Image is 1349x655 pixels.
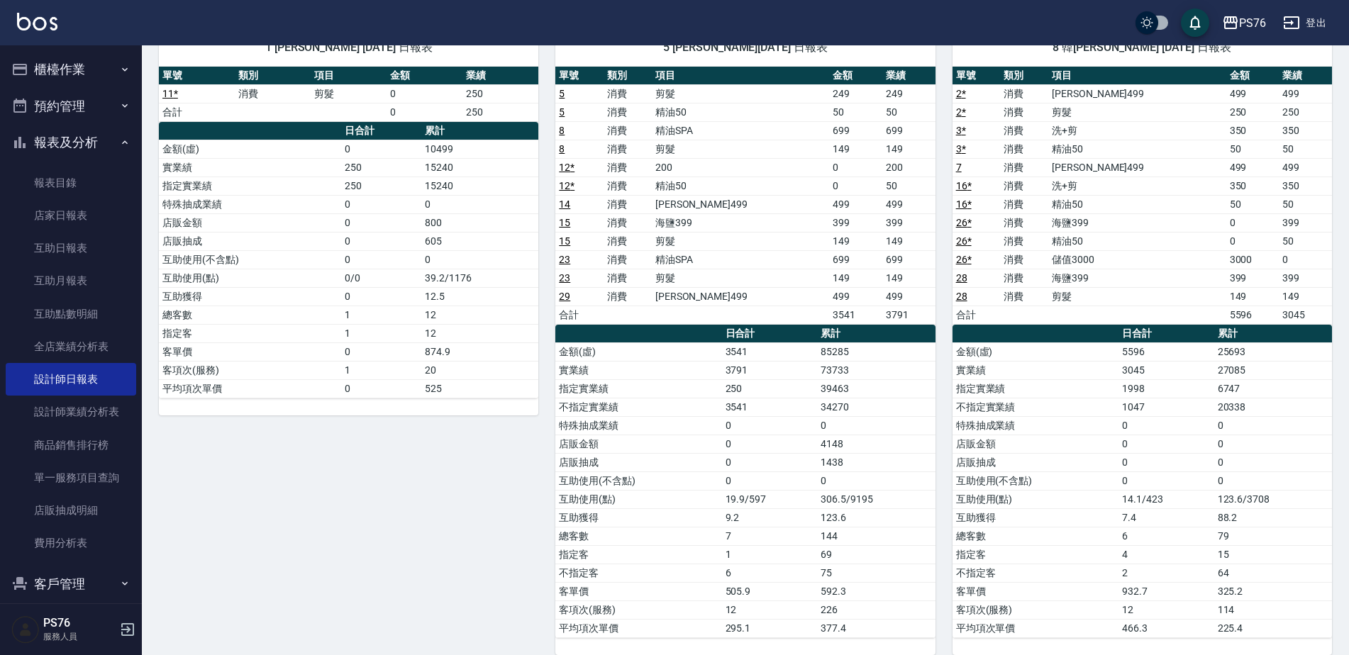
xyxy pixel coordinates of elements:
td: 9.2 [722,508,818,527]
td: 5596 [1118,342,1214,361]
td: 73733 [817,361,935,379]
td: 39463 [817,379,935,398]
td: 6 [1118,527,1214,545]
td: 互助使用(點) [953,490,1118,508]
td: 消費 [1000,269,1048,287]
td: 149 [882,269,936,287]
td: 0 [722,471,818,490]
th: 累計 [421,122,538,140]
td: 0 [829,158,882,177]
td: 互助獲得 [159,287,341,306]
td: 50 [882,103,936,121]
td: 客單價 [159,342,341,361]
td: 0 [387,103,462,121]
td: 消費 [604,213,652,232]
td: 總客數 [953,527,1118,545]
td: 2 [1118,564,1214,582]
td: 12 [421,324,538,342]
td: 合計 [555,306,604,324]
td: 3791 [722,361,818,379]
td: 0 [1214,453,1332,471]
td: 5596 [1226,306,1279,324]
th: 金額 [387,67,462,85]
td: 消費 [604,158,652,177]
td: 64 [1214,564,1332,582]
td: 消費 [604,84,652,103]
td: 總客數 [555,527,721,545]
td: 互助獲得 [555,508,721,527]
td: 15240 [421,158,538,177]
th: 累計 [817,325,935,343]
td: 874.9 [421,342,538,361]
td: 350 [1226,121,1279,140]
a: 14 [559,198,570,210]
td: 1 [341,361,421,379]
td: 149 [882,140,936,158]
table: a dense table [159,122,538,398]
td: 3541 [722,342,818,361]
a: 8 [559,143,565,155]
td: 27085 [1214,361,1332,379]
td: 499 [1226,84,1279,103]
td: 3000 [1226,250,1279,269]
td: 249 [882,84,936,103]
th: 日合計 [1118,325,1214,343]
td: 14.1/423 [1118,490,1214,508]
td: 605 [421,232,538,250]
td: 399 [882,213,936,232]
td: 金額(虛) [953,342,1118,361]
td: 剪髮 [1048,103,1226,121]
td: 洗+剪 [1048,121,1226,140]
td: 525 [421,379,538,398]
td: 499 [882,287,936,306]
td: 149 [829,269,882,287]
td: 39.2/1176 [421,269,538,287]
td: 指定客 [953,545,1118,564]
td: 剪髮 [652,84,829,103]
table: a dense table [953,67,1332,325]
td: [PERSON_NAME]499 [652,195,829,213]
td: 消費 [1000,195,1048,213]
td: 儲值3000 [1048,250,1226,269]
td: 店販抽成 [555,453,721,471]
th: 類別 [1000,67,1048,85]
td: 399 [1279,213,1332,232]
th: 類別 [235,67,311,85]
td: 0 [341,195,421,213]
td: 1 [341,306,421,324]
td: 149 [829,140,882,158]
td: 消費 [604,121,652,140]
button: save [1181,9,1209,37]
td: [PERSON_NAME]499 [1048,84,1226,103]
table: a dense table [159,67,538,122]
td: 精油50 [1048,195,1226,213]
td: 總客數 [159,306,341,324]
td: 250 [341,158,421,177]
td: 50 [1226,140,1279,158]
td: 1998 [1118,379,1214,398]
td: [PERSON_NAME]499 [652,287,829,306]
td: 互助使用(點) [555,490,721,508]
td: 消費 [604,250,652,269]
td: 3045 [1279,306,1332,324]
td: 0 [1279,250,1332,269]
img: Person [11,615,40,644]
table: a dense table [555,67,935,325]
a: 商品銷售排行榜 [6,429,136,461]
td: 0 [1226,213,1279,232]
th: 類別 [604,67,652,85]
td: 1438 [817,453,935,471]
td: 4148 [817,435,935,453]
td: 6747 [1214,379,1332,398]
td: 指定實業績 [555,379,721,398]
th: 日合計 [722,325,818,343]
td: 123.6 [817,508,935,527]
td: 1 [341,324,421,342]
td: 店販抽成 [159,232,341,250]
td: 4 [1118,545,1214,564]
span: 5 [PERSON_NAME][DATE] 日報表 [572,40,918,55]
td: 互助使用(不含點) [953,471,1118,490]
a: 設計師業績分析表 [6,396,136,428]
td: 699 [829,250,882,269]
td: 3791 [882,306,936,324]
